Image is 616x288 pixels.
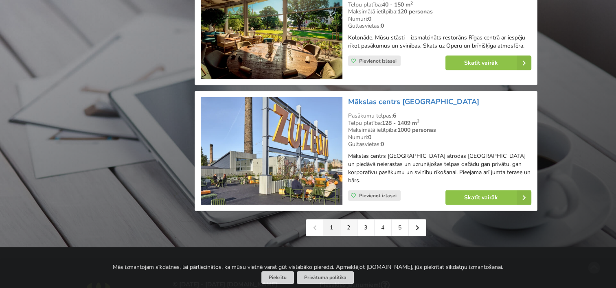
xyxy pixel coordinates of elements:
[348,134,531,141] div: Numuri:
[392,220,409,236] a: 5
[445,190,531,205] a: Skatīt vairāk
[348,97,479,107] a: Mākslas centrs [GEOGRAPHIC_DATA]
[340,220,357,236] a: 2
[348,8,531,15] div: Maksimālā ietilpība:
[348,152,531,185] p: Mākslas centrs [GEOGRAPHIC_DATA] atrodas [GEOGRAPHIC_DATA] un piedāvā neierastas un uzrunājošas t...
[382,1,413,9] strong: 40 - 150 m
[348,34,531,50] p: Kolonāde. Mūsu stāsti – izsmalcināts restorāns Rīgas centrā ar iespēju rīkot pasākumus un svinība...
[375,220,392,236] a: 4
[348,22,531,30] div: Gultasvietas:
[368,15,371,23] strong: 0
[348,112,531,120] div: Pasākumu telpas:
[323,220,340,236] a: 1
[368,133,371,141] strong: 0
[359,58,397,64] span: Pievienot izlasei
[348,120,531,127] div: Telpu platība:
[348,1,531,9] div: Telpu platība:
[397,126,436,134] strong: 1000 personas
[381,22,384,30] strong: 0
[357,220,375,236] a: 3
[348,15,531,23] div: Numuri:
[445,56,531,70] a: Skatīt vairāk
[381,140,384,148] strong: 0
[348,141,531,148] div: Gultasvietas:
[348,127,531,134] div: Maksimālā ietilpība:
[359,192,397,199] span: Pievienot izlasei
[261,271,294,284] button: Piekrītu
[297,271,354,284] a: Privātuma politika
[397,8,433,15] strong: 120 personas
[393,112,396,120] strong: 6
[201,97,342,205] img: Neierastas vietas | Rīga | Mākslas centrs Zuzeum
[417,118,419,124] sup: 2
[382,119,419,127] strong: 128 - 1409 m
